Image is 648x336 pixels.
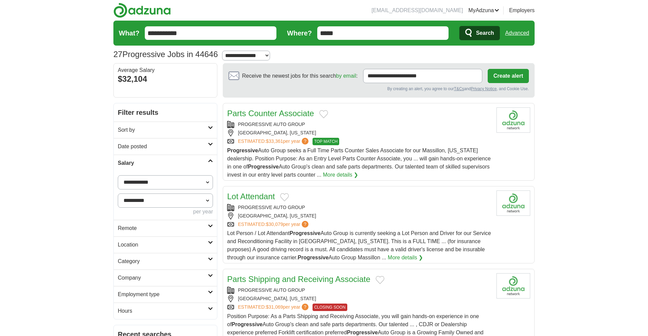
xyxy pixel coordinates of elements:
[114,236,217,253] a: Location
[114,303,217,319] a: Hours
[280,193,289,201] button: Add to favorite jobs
[266,304,283,310] span: $31,069
[319,110,328,118] button: Add to favorite jobs
[114,220,217,236] a: Remote
[118,274,208,282] h2: Company
[290,230,321,236] strong: Progressive
[114,122,217,138] a: Sort by
[113,3,171,18] img: Adzuna logo
[471,86,497,91] a: Privacy Notice
[238,221,310,228] a: ESTIMATED:$30,079per year?
[266,222,283,227] span: $30,079
[232,321,263,327] strong: Progressive
[118,290,208,299] h2: Employment type
[376,276,384,284] button: Add to favorite jobs
[118,241,208,249] h2: Location
[372,6,463,15] li: [EMAIL_ADDRESS][DOMAIN_NAME]
[114,253,217,269] a: Category
[287,28,312,38] label: Where?
[323,171,358,179] a: More details ❯
[313,304,347,311] span: CLOSING SOON
[347,330,378,335] strong: Progressive
[118,257,208,265] h2: Category
[113,50,218,59] h1: Progressive Jobs in 44646
[118,307,208,315] h2: Hours
[228,86,529,92] div: By creating an alert, you agree to our and , and Cookie Use.
[227,129,491,136] div: [GEOGRAPHIC_DATA], [US_STATE]
[227,109,314,118] a: Parts Counter Associate
[302,304,308,310] span: ?
[238,304,310,311] a: ESTIMATED:$31,069per year?
[476,26,494,40] span: Search
[118,126,208,134] h2: Sort by
[454,86,464,91] a: T&Cs
[266,138,283,144] span: $33,361
[114,269,217,286] a: Company
[242,72,357,80] span: Receive the newest jobs for this search :
[509,6,535,15] a: Employers
[118,224,208,232] h2: Remote
[505,26,529,40] a: Advanced
[227,230,491,260] span: Lot Person / Lot Attendant Auto Group is currently seeking a Lot Person and Driver for our Servic...
[496,190,530,216] img: Company logo
[118,68,213,73] div: Average Salary
[302,138,308,145] span: ?
[227,295,491,302] div: [GEOGRAPHIC_DATA], [US_STATE]
[113,48,123,60] span: 27
[118,208,213,216] div: per year
[336,73,356,79] a: by email
[227,148,258,153] strong: Progressive
[227,212,491,219] div: [GEOGRAPHIC_DATA], [US_STATE]
[496,107,530,133] img: Company logo
[238,138,310,145] a: ESTIMATED:$33,361per year?
[227,192,275,201] a: Lot Attendant
[313,138,339,145] span: TOP MATCH
[114,286,217,303] a: Employment type
[496,273,530,299] img: Company logo
[118,143,208,151] h2: Date posted
[298,255,329,260] strong: Progressive
[118,73,213,85] div: $32,104
[248,164,279,170] strong: Progressive
[227,121,491,128] div: PROGRESSIVE AUTO GROUP
[114,138,217,155] a: Date posted
[227,204,491,211] div: PROGRESSIVE AUTO GROUP
[388,254,423,262] a: More details ❯
[227,287,491,294] div: PROGRESSIVE AUTO GROUP
[114,103,217,122] h2: Filter results
[227,275,370,284] a: Parts Shipping and Receiving Associate
[118,159,208,167] h2: Salary
[468,6,500,15] a: MyAdzuna
[459,26,500,40] button: Search
[302,221,308,228] span: ?
[227,148,491,178] span: Auto Group seeks a Full Time Parts Counter Sales Associate for our Massillon, [US_STATE] dealersh...
[488,69,529,83] button: Create alert
[119,28,139,38] label: What?
[114,155,217,171] a: Salary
